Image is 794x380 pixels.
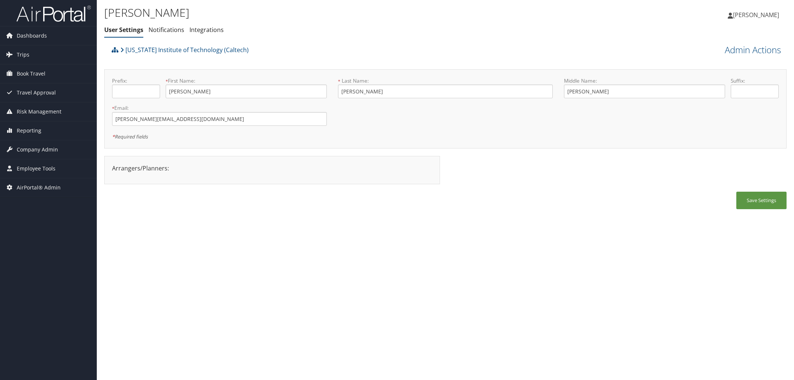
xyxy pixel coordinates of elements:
span: [PERSON_NAME] [733,11,779,19]
span: Company Admin [17,140,58,159]
label: Last Name: [338,77,553,84]
a: Notifications [149,26,184,34]
label: Suffix: [731,77,779,84]
label: Email: [112,104,327,112]
button: Save Settings [736,192,787,209]
em: Required fields [112,133,148,140]
a: User Settings [104,26,143,34]
span: Dashboards [17,26,47,45]
span: Trips [17,45,29,64]
a: [US_STATE] Institute of Technology (Caltech) [120,42,249,57]
label: First Name: [166,77,327,84]
div: Arrangers/Planners: [106,164,438,173]
a: Admin Actions [725,44,781,56]
h1: [PERSON_NAME] [104,5,559,20]
a: Integrations [189,26,224,34]
span: Travel Approval [17,83,56,102]
img: airportal-logo.png [16,5,91,22]
span: Book Travel [17,64,45,83]
span: Reporting [17,121,41,140]
span: AirPortal® Admin [17,178,61,197]
span: Risk Management [17,102,61,121]
label: Middle Name: [564,77,725,84]
label: Prefix: [112,77,160,84]
span: Employee Tools [17,159,55,178]
a: [PERSON_NAME] [728,4,787,26]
